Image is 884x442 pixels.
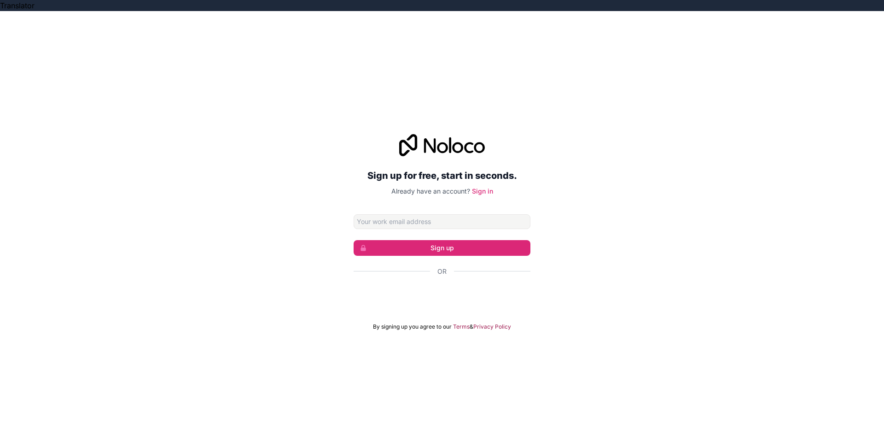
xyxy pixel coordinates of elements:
[354,167,530,184] h2: Sign up for free, start in seconds.
[437,267,447,276] span: Or
[354,214,530,229] input: Email address
[473,323,511,330] a: Privacy Policy
[391,187,470,195] span: Already have an account?
[373,323,452,330] span: By signing up you agree to our
[453,323,470,330] a: Terms
[472,187,493,195] a: Sign in
[354,240,530,256] button: Sign up
[470,323,473,330] span: &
